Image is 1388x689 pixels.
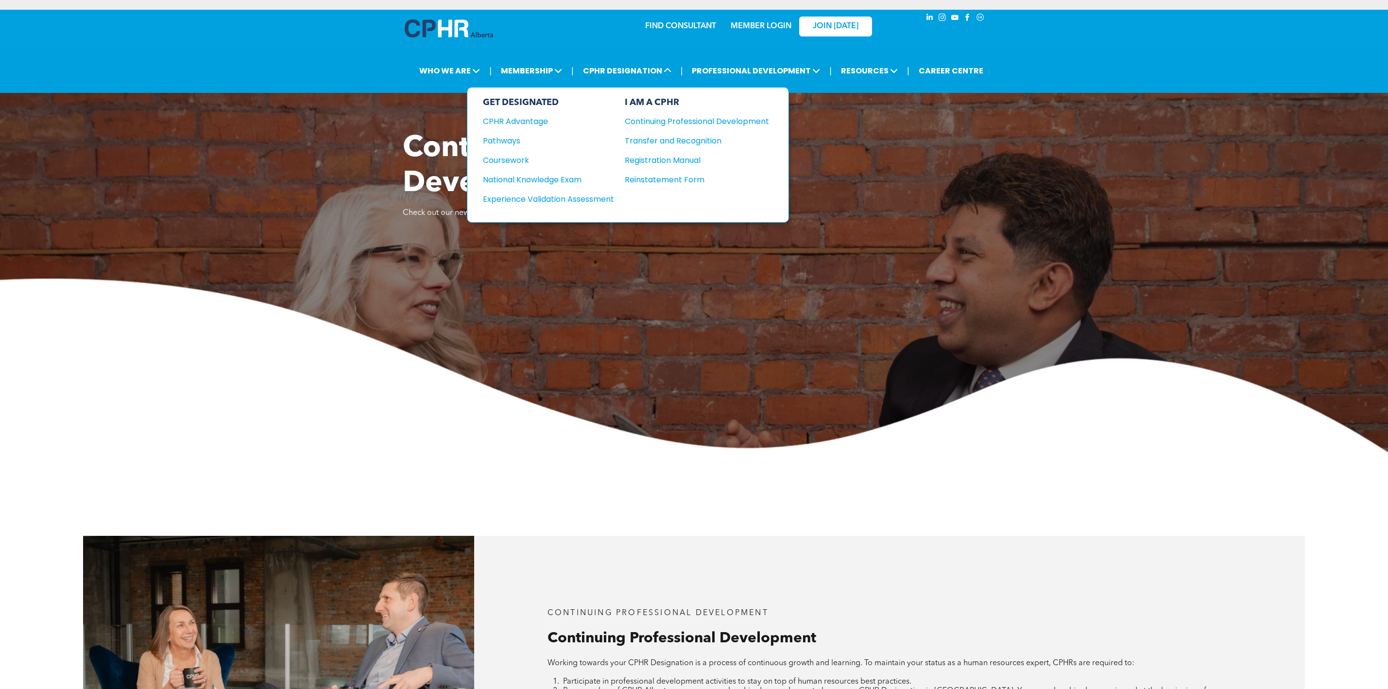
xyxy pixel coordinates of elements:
div: CPHR Advantage [483,115,601,127]
span: Continuing Professional Development [548,631,816,646]
div: Continuing Professional Development [625,115,754,127]
div: Reinstatement Form [625,174,754,186]
span: PROFESSIONAL DEVELOPMENT [689,62,823,80]
a: linkedin [925,12,935,25]
span: JOIN [DATE] [813,22,858,31]
a: Coursework [483,154,614,166]
li: | [907,61,909,81]
div: Pathways [483,135,601,147]
a: Pathways [483,135,614,147]
li: | [571,61,574,81]
a: instagram [937,12,948,25]
a: Continuing Professional Development [625,115,769,127]
span: Working towards your CPHR Designation is a process of continuous growth and learning. To maintain... [548,659,1134,667]
a: CPHR Advantage [483,115,614,127]
div: I AM A CPHR [625,97,769,108]
span: RESOURCES [838,62,901,80]
a: facebook [962,12,973,25]
img: A blue and white logo for cp alberta [405,19,493,37]
div: Coursework [483,154,601,166]
li: | [681,61,683,81]
a: CAREER CENTRE [916,62,986,80]
a: Reinstatement Form [625,174,769,186]
div: GET DESIGNATED [483,97,614,108]
span: Continuing Professional Development [403,134,740,198]
a: National Knowledge Exam [483,174,614,186]
li: | [489,61,492,81]
span: CPHR DESIGNATION [580,62,674,80]
a: Transfer and Recognition [625,135,769,147]
div: National Knowledge Exam [483,174,601,186]
div: Registration Manual [625,154,754,166]
span: CONTINUING PROFESSIONAL DEVELOPMENT [548,609,769,617]
a: JOIN [DATE] [799,17,872,36]
span: MEMBERSHIP [498,62,565,80]
span: Participate in professional development activities to stay on top of human resources best practices. [563,678,911,686]
a: Registration Manual [625,154,769,166]
a: MEMBER LOGIN [731,22,791,30]
li: | [829,61,832,81]
span: Check out our new, CPD Approved Professional Development Calendar! [403,209,659,217]
a: Experience Validation Assessment [483,193,614,205]
span: WHO WE ARE [416,62,483,80]
a: youtube [950,12,960,25]
a: FIND CONSULTANT [645,22,716,30]
a: Social network [975,12,986,25]
div: Experience Validation Assessment [483,193,601,205]
div: Transfer and Recognition [625,135,754,147]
